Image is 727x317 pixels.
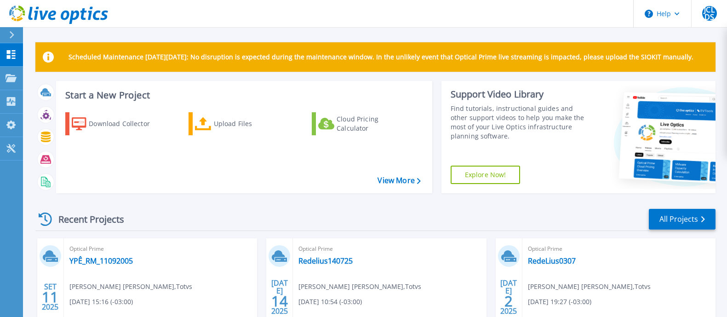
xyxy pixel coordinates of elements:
[702,6,717,21] span: JCLDS
[500,280,517,314] div: [DATE] 2025
[69,53,693,61] p: Scheduled Maintenance [DATE][DATE]: No disruption is expected during the maintenance window. In t...
[378,176,420,185] a: View More
[271,280,288,314] div: [DATE] 2025
[451,104,589,141] div: Find tutorials, instructional guides and other support videos to help you make the most of your L...
[65,90,420,100] h3: Start a New Project
[35,208,137,231] div: Recent Projects
[451,166,521,184] a: Explore Now!
[271,297,288,305] span: 14
[69,297,133,307] span: [DATE] 15:16 (-03:00)
[298,282,421,292] span: [PERSON_NAME] [PERSON_NAME] , Totvs
[214,115,287,133] div: Upload Files
[69,244,252,254] span: Optical Prime
[528,256,576,265] a: RedeLius0307
[528,297,591,307] span: [DATE] 19:27 (-03:00)
[41,280,59,314] div: SET 2025
[312,112,414,135] a: Cloud Pricing Calculator
[528,244,710,254] span: Optical Prime
[504,297,513,305] span: 2
[65,112,168,135] a: Download Collector
[69,256,133,265] a: YPÊ_RM_11092005
[298,297,362,307] span: [DATE] 10:54 (-03:00)
[528,282,651,292] span: [PERSON_NAME] [PERSON_NAME] , Totvs
[649,209,716,230] a: All Projects
[298,244,481,254] span: Optical Prime
[69,282,192,292] span: [PERSON_NAME] [PERSON_NAME] , Totvs
[451,88,589,100] div: Support Video Library
[89,115,162,133] div: Download Collector
[189,112,291,135] a: Upload Files
[298,256,353,265] a: Redelius140725
[337,115,410,133] div: Cloud Pricing Calculator
[42,293,58,301] span: 11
